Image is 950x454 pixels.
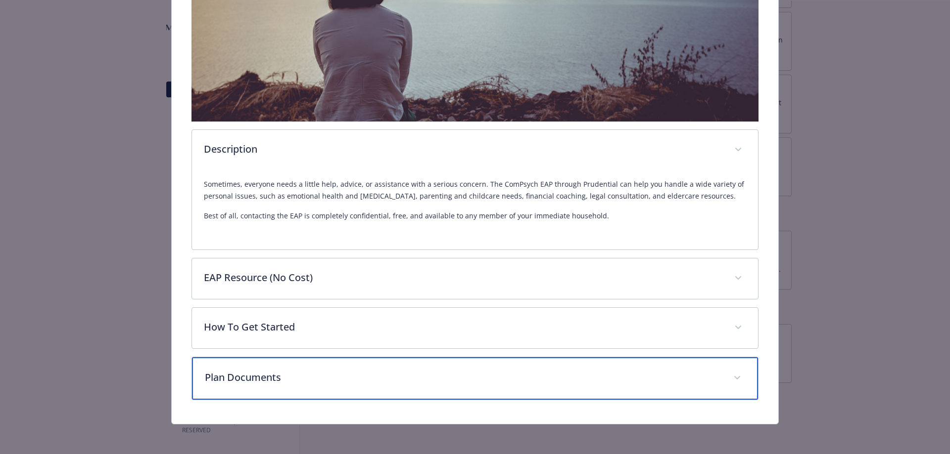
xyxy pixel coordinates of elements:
p: Plan Documents [205,370,722,385]
div: Plan Documents [192,357,759,400]
p: EAP Resource (No Cost) [204,270,723,285]
p: Sometimes, everyone needs a little help, advice, or assistance with a serious concern. The ComPsy... [204,178,747,202]
div: How To Get Started [192,308,759,348]
p: Description [204,142,723,157]
div: Description [192,130,759,170]
p: How To Get Started [204,320,723,334]
div: Description [192,170,759,249]
p: Best of all, contacting the EAP is completely confidential, free, and available to any member of ... [204,210,747,222]
div: EAP Resource (No Cost) [192,258,759,299]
